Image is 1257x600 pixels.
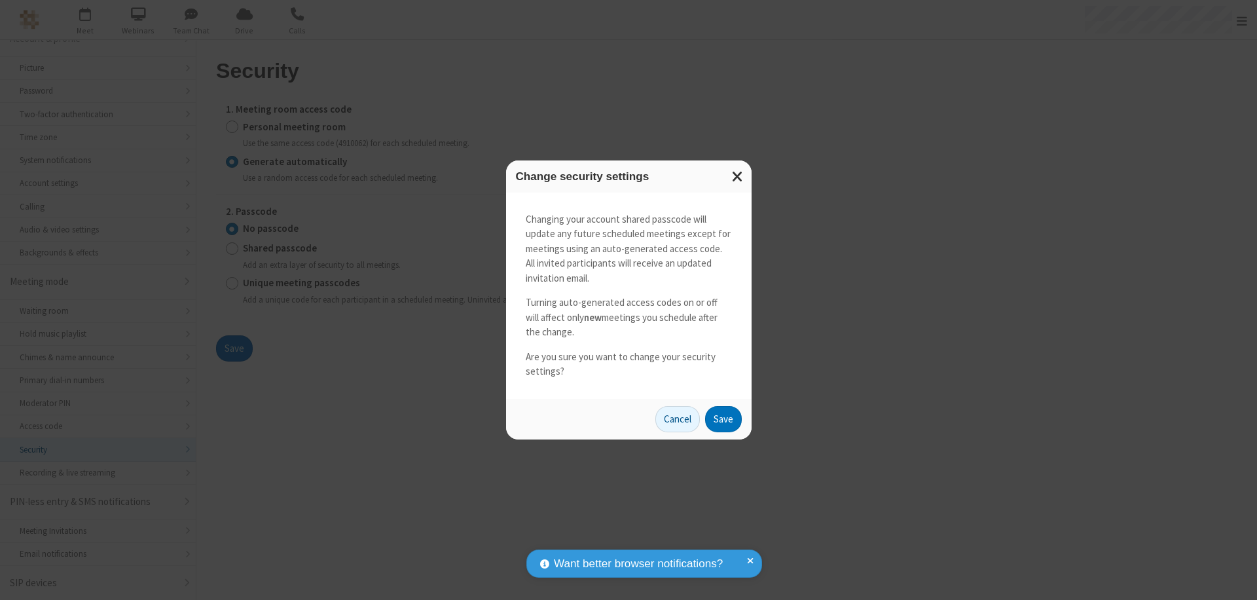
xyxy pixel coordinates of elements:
h3: Change security settings [516,170,742,183]
p: Changing your account shared passcode will update any future scheduled meetings except for meetin... [526,212,732,286]
button: Close modal [724,160,752,193]
button: Cancel [655,406,700,432]
strong: new [584,311,602,324]
button: Save [705,406,742,432]
p: Turning auto-generated access codes on or off will affect only meetings you schedule after the ch... [526,295,732,340]
p: Are you sure you want to change your security settings? [526,350,732,379]
span: Want better browser notifications? [554,555,723,572]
